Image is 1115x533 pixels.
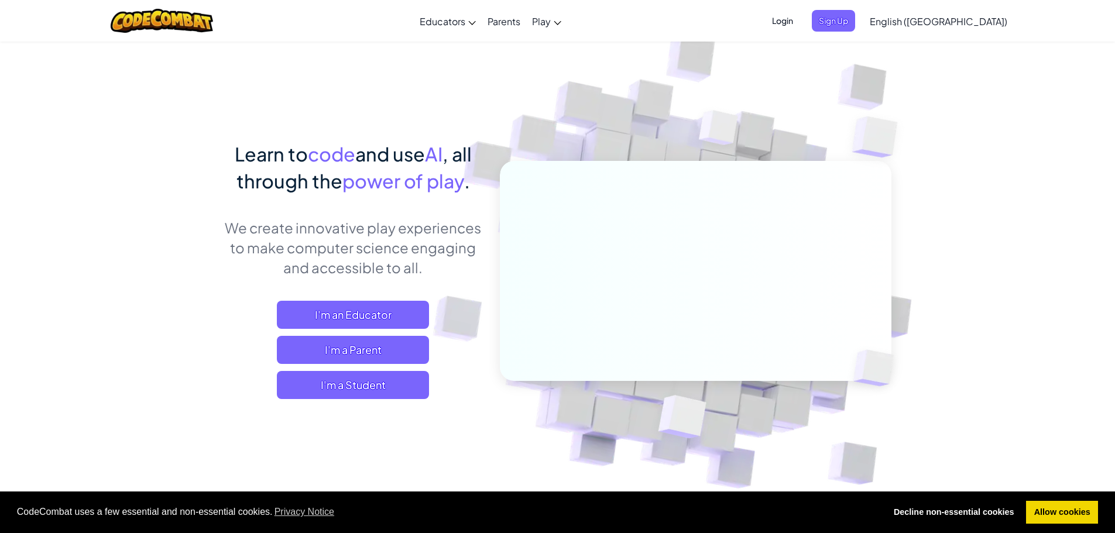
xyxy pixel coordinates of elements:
[464,169,470,192] span: .
[111,9,213,33] img: CodeCombat logo
[765,10,800,32] button: Login
[629,370,734,467] img: Overlap cubes
[526,5,567,37] a: Play
[414,5,482,37] a: Educators
[308,142,355,166] span: code
[17,503,877,521] span: CodeCombat uses a few essential and non-essential cookies.
[277,301,429,329] a: I'm an Educator
[870,15,1007,27] span: English ([GEOGRAPHIC_DATA])
[829,88,930,187] img: Overlap cubes
[482,5,526,37] a: Parents
[1026,501,1098,524] a: allow cookies
[864,5,1013,37] a: English ([GEOGRAPHIC_DATA])
[277,336,429,364] a: I'm a Parent
[355,142,425,166] span: and use
[277,371,429,399] button: I'm a Student
[833,325,921,411] img: Overlap cubes
[224,218,482,277] p: We create innovative play experiences to make computer science engaging and accessible to all.
[812,10,855,32] button: Sign Up
[886,501,1022,524] a: deny cookies
[532,15,551,27] span: Play
[420,15,465,27] span: Educators
[425,142,442,166] span: AI
[235,142,308,166] span: Learn to
[273,503,337,521] a: learn more about cookies
[677,87,761,174] img: Overlap cubes
[342,169,464,192] span: power of play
